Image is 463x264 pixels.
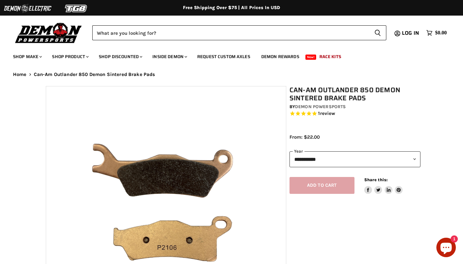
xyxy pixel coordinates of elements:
[305,55,316,60] span: New!
[295,104,346,109] a: Demon Powersports
[8,50,46,63] a: Shop Make
[192,50,255,63] a: Request Custom Axles
[13,72,27,77] a: Home
[8,47,445,63] ul: Main menu
[399,30,423,36] a: Log in
[402,29,419,37] span: Log in
[289,110,421,117] span: Rated 5.0 out of 5 stars 1 reviews
[423,28,450,38] a: $0.00
[289,86,421,102] h1: Can-Am Outlander 850 Demon Sintered Brake Pads
[34,72,155,77] span: Can-Am Outlander 850 Demon Sintered Brake Pads
[47,50,93,63] a: Shop Product
[369,25,386,40] button: Search
[3,2,52,15] img: Demon Electric Logo 2
[435,30,447,36] span: $0.00
[52,2,101,15] img: TGB Logo 2
[148,50,191,63] a: Inside Demon
[364,177,403,194] aside: Share this:
[289,134,320,140] span: From: $22.00
[256,50,304,63] a: Demon Rewards
[92,25,386,40] form: Product
[289,103,421,110] div: by
[364,177,388,182] span: Share this:
[289,151,421,167] select: year
[434,238,458,259] inbox-online-store-chat: Shopify online store chat
[92,25,369,40] input: Search
[13,21,84,44] img: Demon Powersports
[315,50,346,63] a: Race Kits
[318,111,335,117] span: 1 reviews
[320,111,335,117] span: review
[94,50,146,63] a: Shop Discounted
